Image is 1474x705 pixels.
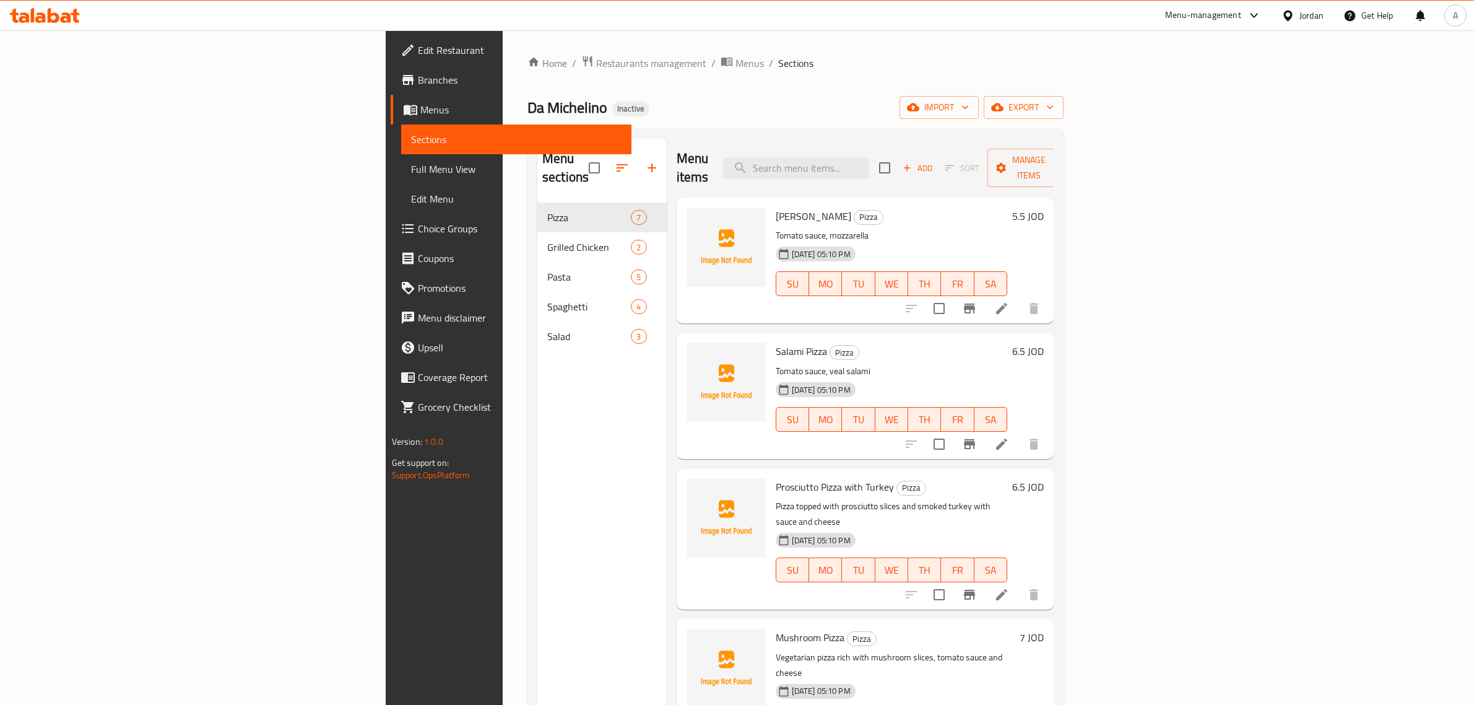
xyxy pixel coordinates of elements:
[926,296,952,322] span: Select to update
[411,132,622,147] span: Sections
[937,159,987,178] span: Select section first
[787,685,856,697] span: [DATE] 05:10 PM
[547,210,631,225] span: Pizza
[776,650,1015,681] p: Vegetarian pizza rich with mushroom slices, tomato sauce and cheese
[974,271,1007,296] button: SA
[391,243,632,273] a: Coupons
[776,407,809,432] button: SU
[537,292,667,322] div: Spaghetti4
[547,269,631,284] div: Pasta
[875,558,908,582] button: WE
[847,275,870,293] span: TU
[908,558,941,582] button: TH
[547,299,631,314] span: Spaghetti
[418,281,622,296] span: Promotions
[1453,9,1458,22] span: A
[898,159,937,178] button: Add
[909,100,969,115] span: import
[401,154,632,184] a: Full Menu View
[897,481,926,495] span: Pizza
[1012,478,1044,496] h6: 6.5 JOD
[994,301,1009,316] a: Edit menu item
[687,478,766,558] img: Prosciutto Pizza with Turkey
[776,558,809,582] button: SU
[830,345,859,360] div: Pizza
[946,411,969,429] span: FR
[875,407,908,432] button: WE
[1012,343,1044,360] h6: 6.5 JOD
[1020,629,1044,646] h6: 7 JOD
[391,362,632,392] a: Coverage Report
[776,499,1008,530] p: Pizza topped with prosciutto slices and smoked turkey with sauce and cheese
[880,411,903,429] span: WE
[401,125,632,154] a: Sections
[537,198,667,356] nav: Menu sections
[537,262,667,292] div: Pasta5
[1019,580,1049,610] button: delete
[941,558,974,582] button: FR
[898,159,937,178] span: Add item
[979,411,1002,429] span: SA
[787,248,856,260] span: [DATE] 05:10 PM
[418,43,622,58] span: Edit Restaurant
[391,273,632,303] a: Promotions
[391,214,632,243] a: Choice Groups
[677,149,709,186] h2: Menu items
[631,242,646,253] span: 2
[781,275,804,293] span: SU
[581,55,706,71] a: Restaurants management
[391,333,632,362] a: Upsell
[776,342,827,361] span: Salami Pizza
[631,331,646,343] span: 3
[979,275,1002,293] span: SA
[607,153,637,183] span: Sort sections
[955,294,984,323] button: Branch-specific-item
[392,467,470,483] a: Support.OpsPlatform
[926,582,952,608] span: Select to update
[900,96,979,119] button: import
[418,370,622,385] span: Coverage Report
[854,210,883,225] div: Pizza
[955,580,984,610] button: Branch-specific-item
[781,411,804,429] span: SU
[776,207,851,226] span: [PERSON_NAME]
[420,102,622,117] span: Menus
[994,587,1009,602] a: Edit menu item
[908,407,941,432] button: TH
[418,72,622,87] span: Branches
[391,303,632,333] a: Menu disclaimer
[687,343,766,422] img: Salami Pizza
[847,561,870,579] span: TU
[880,561,903,579] span: WE
[631,329,646,344] div: items
[941,407,974,432] button: FR
[987,149,1070,187] button: Manage items
[721,55,764,71] a: Menus
[809,407,842,432] button: MO
[537,203,667,232] div: Pizza7
[809,271,842,296] button: MO
[984,96,1064,119] button: export
[391,392,632,422] a: Grocery Checklist
[913,411,936,429] span: TH
[411,162,622,177] span: Full Menu View
[547,329,631,344] span: Salad
[926,431,952,457] span: Select to update
[723,157,869,179] input: search
[955,429,984,459] button: Branch-specific-item
[776,628,844,647] span: Mushroom Pizza
[781,561,804,579] span: SU
[418,251,622,266] span: Coupons
[842,407,875,432] button: TU
[418,221,622,236] span: Choice Groups
[787,384,856,396] span: [DATE] 05:10 PM
[778,56,813,71] span: Sections
[631,271,646,283] span: 5
[631,212,646,224] span: 7
[809,558,842,582] button: MO
[880,275,903,293] span: WE
[527,55,1064,71] nav: breadcrumb
[875,271,908,296] button: WE
[847,631,877,646] div: Pizza
[1299,9,1324,22] div: Jordan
